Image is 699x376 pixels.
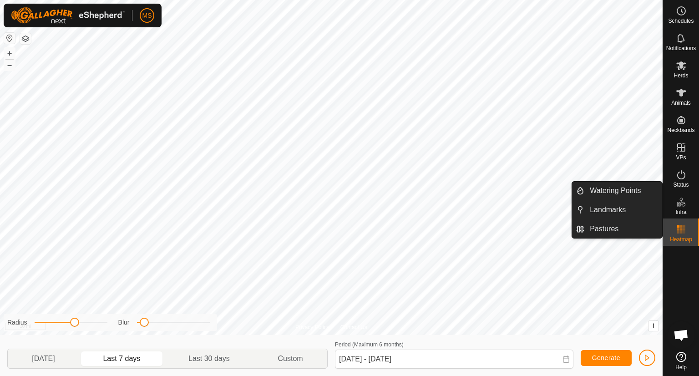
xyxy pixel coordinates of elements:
span: Custom [278,353,303,364]
span: Animals [671,100,691,106]
span: Notifications [666,46,696,51]
a: Landmarks [584,201,662,219]
span: Status [673,182,689,188]
button: – [4,60,15,71]
span: Help [675,365,687,370]
a: Contact Us [340,323,367,331]
span: Last 30 days [188,353,230,364]
a: Help [663,348,699,374]
span: Watering Points [590,185,641,196]
span: [DATE] [32,353,55,364]
span: Last 7 days [103,353,140,364]
button: Map Layers [20,33,31,44]
label: Period (Maximum 6 months) [335,341,404,348]
span: i [653,322,654,330]
button: Generate [581,350,632,366]
label: Blur [118,318,130,327]
span: Herds [674,73,688,78]
a: Privacy Policy [295,323,329,331]
li: Pastures [572,220,662,238]
span: Schedules [668,18,694,24]
div: Open chat [668,321,695,349]
span: Neckbands [667,127,694,133]
li: Landmarks [572,201,662,219]
span: Heatmap [670,237,692,242]
a: Watering Points [584,182,662,200]
span: Landmarks [590,204,626,215]
span: Pastures [590,224,618,234]
span: Generate [592,354,620,361]
img: Gallagher Logo [11,7,125,24]
li: Watering Points [572,182,662,200]
a: Pastures [584,220,662,238]
button: + [4,48,15,59]
span: VPs [676,155,686,160]
span: MS [142,11,152,20]
button: i [648,321,658,331]
button: Reset Map [4,33,15,44]
span: Infra [675,209,686,215]
label: Radius [7,318,27,327]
